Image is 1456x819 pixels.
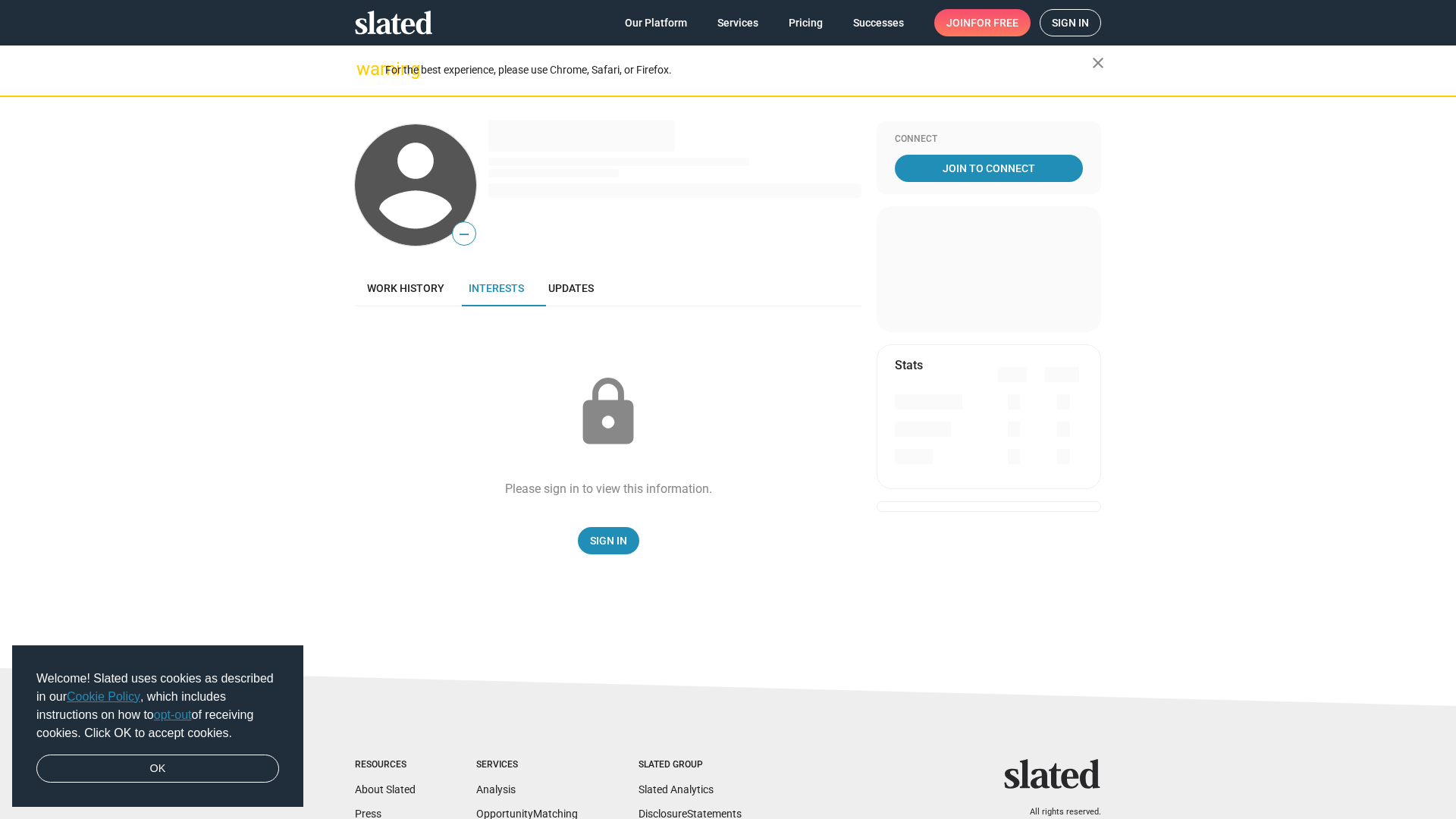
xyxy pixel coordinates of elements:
span: Join To Connect [898,155,1080,182]
span: Welcome! Slated uses cookies as described in our , which includes instructions on how to of recei... [36,670,279,742]
div: Please sign in to view this information. [505,481,712,497]
div: cookieconsent [12,645,303,808]
div: Slated Group [639,759,742,771]
span: Our Platform [625,9,687,36]
span: Work history [367,282,444,294]
mat-card-title: Stats [895,357,923,373]
div: Services [476,759,578,771]
a: Join To Connect [895,155,1083,182]
span: Services [717,9,758,36]
a: Work history [355,270,457,306]
span: Pricing [789,9,823,36]
a: Joinfor free [934,9,1031,36]
span: for free [971,9,1018,36]
a: Interests [457,270,536,306]
a: dismiss cookie message [36,755,279,783]
span: Interests [469,282,524,294]
a: Cookie Policy [67,690,140,703]
mat-icon: lock [570,375,646,450]
span: Updates [548,282,594,294]
a: Our Platform [613,9,699,36]
div: Resources [355,759,416,771]
a: Sign in [1040,9,1101,36]
mat-icon: warning [356,60,375,78]
div: Connect [895,133,1083,146]
a: Services [705,9,770,36]
span: Successes [853,9,904,36]
a: Sign In [578,527,639,554]
mat-icon: close [1089,54,1107,72]
span: Sign in [1052,10,1089,36]
span: Sign In [590,527,627,554]
a: Updates [536,270,606,306]
span: Join [946,9,1018,36]
a: opt-out [154,708,192,721]
a: Pricing [777,9,835,36]
a: About Slated [355,783,416,795]
a: Analysis [476,783,516,795]
a: Successes [841,9,916,36]
div: For the best experience, please use Chrome, Safari, or Firefox. [385,60,1092,80]
span: — [453,224,475,244]
a: Slated Analytics [639,783,714,795]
